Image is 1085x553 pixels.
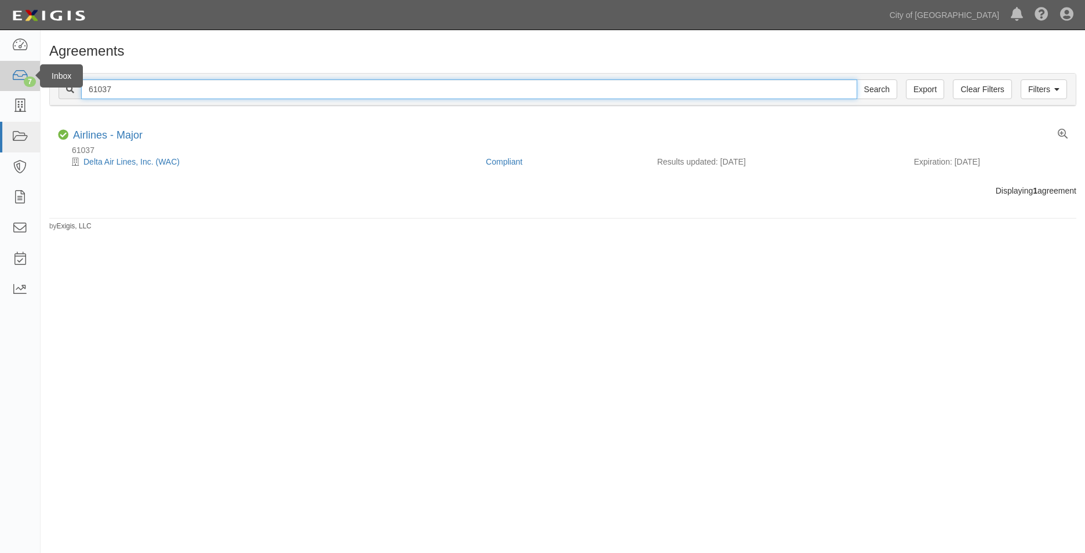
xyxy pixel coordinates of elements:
a: Exigis, LLC [57,222,92,230]
div: 7 [24,77,36,87]
a: City of [GEOGRAPHIC_DATA] [884,3,1005,27]
a: Airlines - Major [73,129,143,141]
img: logo-5460c22ac91f19d4615b14bd174203de0afe785f0fc80cf4dbbc73dc1793850b.png [9,5,89,26]
input: Search [81,79,857,99]
a: Compliant [486,157,522,166]
a: Clear Filters [953,79,1011,99]
div: 61037 [58,144,1076,156]
h1: Agreements [49,43,1076,59]
a: View results summary [1058,129,1068,140]
div: Delta Air Lines, Inc. (WAC) [58,156,477,168]
b: 1 [1033,186,1037,195]
i: Compliant [58,130,68,140]
div: Expiration: [DATE] [914,156,1068,168]
i: Help Center - Complianz [1035,8,1048,22]
div: Airlines - Major [73,129,143,142]
a: Delta Air Lines, Inc. (WAC) [83,157,180,166]
div: Displaying agreement [41,185,1085,197]
small: by [49,221,92,231]
div: Results updated: [DATE] [657,156,897,168]
div: Inbox [40,64,83,88]
input: Search [857,79,897,99]
a: Filters [1021,79,1067,99]
a: Export [906,79,944,99]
